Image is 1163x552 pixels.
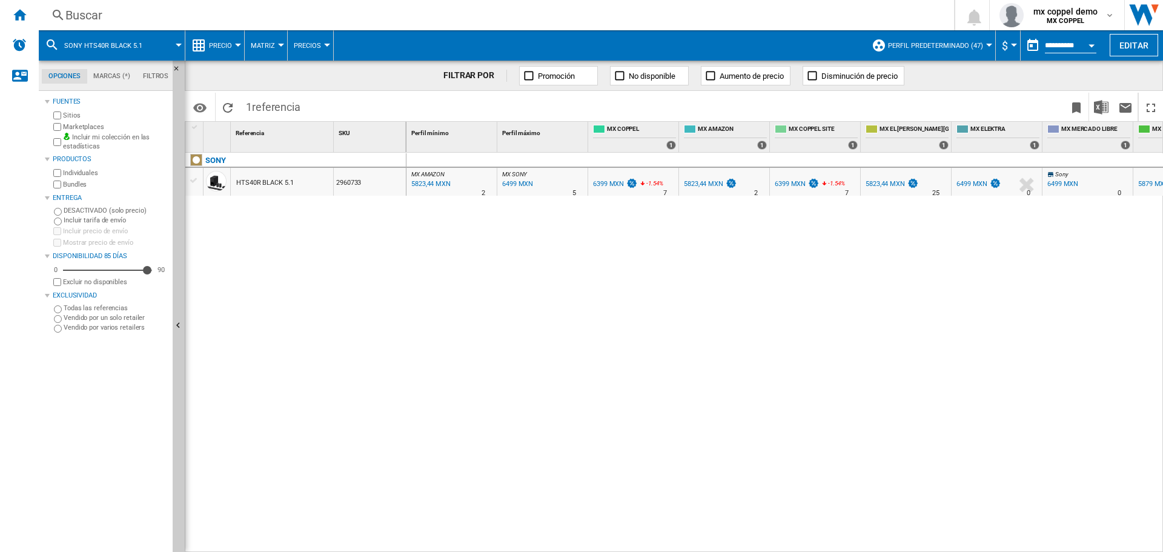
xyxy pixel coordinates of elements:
div: Tiempo de entrega : 2 días [754,187,758,199]
button: Perfil predeterminado (47) [888,30,989,61]
button: Precio [209,30,238,61]
div: Sort None [500,122,588,141]
div: Fuentes [53,97,168,107]
label: Incluir tarifa de envío [64,216,168,225]
div: Buscar [65,7,923,24]
span: Disminución de precio [821,71,898,81]
button: No disponible [610,66,689,85]
img: promotionV3.png [989,178,1001,188]
div: Precio [191,30,238,61]
span: MX AMAZON [411,171,445,178]
img: mysite-bg-18x18.png [63,133,70,140]
div: Tiempo de entrega : 7 días [663,187,667,199]
label: Incluir precio de envío [63,227,168,236]
input: Mostrar precio de envío [53,278,61,286]
div: Perfil predeterminado (47) [872,30,989,61]
span: MX EL [PERSON_NAME][GEOGRAPHIC_DATA][PERSON_NAME] [880,125,949,135]
i: % [827,178,834,193]
button: Enviar este reporte por correo electrónico [1113,93,1138,121]
label: Mostrar precio de envío [63,238,168,247]
button: Disminución de precio [803,66,904,85]
div: SKU Sort None [336,122,406,141]
button: Editar [1110,34,1158,56]
div: Tiempo de entrega : 7 días [845,187,849,199]
span: MX SONY [502,171,527,178]
img: promotionV3.png [725,178,737,188]
span: referencia [252,101,300,113]
div: Perfil mínimo Sort None [409,122,497,141]
md-tab-item: Marcas (*) [87,69,137,84]
div: MX AMAZON 1 offers sold by MX AMAZON [681,122,769,152]
div: 6399 MXN [593,180,624,188]
input: Todas las referencias [54,305,62,313]
label: Vendido por varios retailers [64,323,168,332]
div: 1 offers sold by MX AMAZON [757,141,767,150]
div: Tiempo de entrega : 0 día [1118,187,1121,199]
span: Matriz [251,42,275,50]
button: Opciones [188,96,212,118]
span: Precio [209,42,232,50]
label: Incluir mi colección en las estadísticas [63,133,168,151]
div: Sort None [206,122,230,141]
span: MX MERCADO LIBRE [1061,125,1130,135]
input: Incluir tarifa de envío [54,218,62,225]
button: Promoción [519,66,598,85]
span: mx coppel demo [1033,5,1098,18]
img: promotionV3.png [807,178,820,188]
div: 5823,44 MXN [864,178,919,190]
button: Marcar este reporte [1064,93,1088,121]
div: Perfil máximo Sort None [500,122,588,141]
input: Incluir precio de envío [53,227,61,235]
div: 1 offers sold by MX MERCADO LIBRE [1121,141,1130,150]
div: 6399 MXN [773,178,820,190]
label: Bundles [63,180,168,189]
div: SONY HTS40R BLACK 5.1 [45,30,179,61]
md-slider: Disponibilidad [63,264,152,276]
button: md-calendar [1021,33,1045,58]
button: Maximizar [1139,93,1163,121]
button: Precios [294,30,327,61]
div: Tiempo de entrega : 0 día [1027,187,1030,199]
div: 5823,44 MXN [866,180,905,188]
div: MX COPPEL SITE 1 offers sold by MX COPPEL SITE [772,122,860,152]
div: MX EL [PERSON_NAME][GEOGRAPHIC_DATA][PERSON_NAME] 1 offers sold by MX EL PALACIO DE HIERRO [863,122,951,152]
div: 0 [51,265,61,274]
span: 1 [240,93,306,118]
label: Individuales [63,168,168,178]
div: MX MERCADO LIBRE 1 offers sold by MX MERCADO LIBRE [1045,122,1133,152]
input: Bundles [53,181,61,188]
input: Marketplaces [53,123,61,131]
span: -1.54 [828,180,841,187]
span: Precios [294,42,321,50]
div: Tiempo de entrega : 5 días [572,187,576,199]
div: 90 [154,265,168,274]
button: Matriz [251,30,281,61]
div: 1 offers sold by MX COPPEL SITE [848,141,858,150]
label: Todas las referencias [64,304,168,313]
button: Recargar [216,93,240,121]
img: promotionV3.png [626,178,638,188]
button: Aumento de precio [701,66,790,85]
img: promotionV3.png [907,178,919,188]
button: Open calendar [1081,33,1102,55]
div: 6499 MXN [1047,180,1078,188]
div: Exclusividad [53,291,168,301]
div: Productos [53,155,168,164]
span: MX ELEKTRA [970,125,1039,135]
div: MX ELEKTRA 1 offers sold by MX ELEKTRA [954,122,1042,152]
label: Excluir no disponibles [63,278,168,287]
input: Vendido por un solo retailer [54,315,62,323]
div: 6499 MXN [956,180,987,188]
div: Entrega [53,193,168,203]
input: Sitios [53,111,61,119]
div: 1 offers sold by MX COPPEL [666,141,676,150]
div: $ [1002,30,1014,61]
label: DESACTIVADO (solo precio) [64,206,168,215]
div: 5823,44 MXN [684,180,723,188]
label: Vendido por un solo retailer [64,313,168,322]
div: Última actualización : jueves, 18 de septiembre de 2025 6:08 [500,178,533,190]
div: Disponibilidad 85 Días [53,251,168,261]
div: FILTRAR POR [443,70,507,82]
div: 1 offers sold by MX EL PALACIO DE HIERRO [939,141,949,150]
